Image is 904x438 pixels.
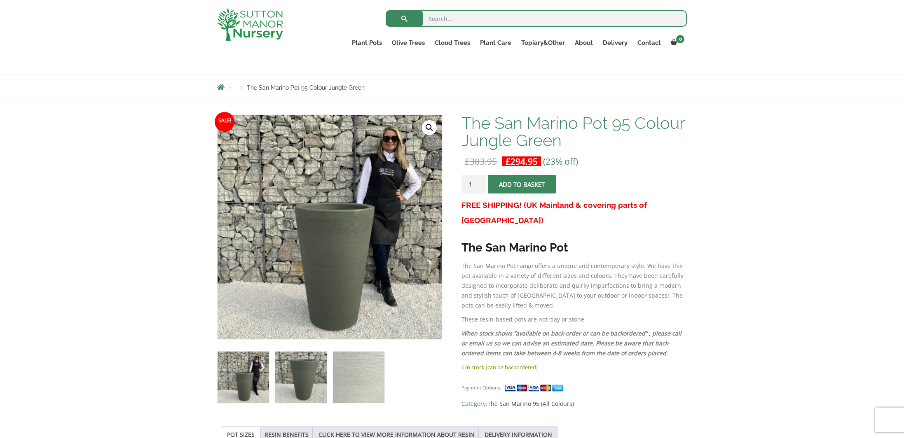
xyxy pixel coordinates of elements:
[465,156,497,167] bdi: 383.95
[347,37,387,49] a: Plant Pots
[461,175,486,193] input: Product quantity
[543,156,578,167] span: (23% off)
[461,315,687,324] p: These resin-based pots are not clay or stone.
[461,384,501,391] small: Payment Options:
[676,35,684,43] span: 0
[506,156,538,167] bdi: 294.95
[465,156,470,167] span: £
[475,37,516,49] a: Plant Care
[461,241,568,254] strong: The San Marino Pot
[461,329,682,357] em: When stock shows “available on back-order or can be backordered” , please call or email us so we ...
[666,37,687,49] a: 0
[218,352,269,403] img: The San Marino Pot 95 Colour Jungle Green
[516,37,570,49] a: Topiary&Other
[598,37,632,49] a: Delivery
[217,84,687,91] nav: Breadcrumbs
[217,8,283,41] img: logo
[247,84,365,91] span: The San Marino Pot 95 Colour Jungle Green
[488,175,556,193] button: Add to basket
[386,10,687,27] input: Search...
[422,120,437,135] a: View full-screen image gallery
[461,114,687,149] h1: The San Marino Pot 95 Colour Jungle Green
[387,37,430,49] a: Olive Trees
[461,362,687,372] p: 6 in stock (can be backordered)
[430,37,475,49] a: Cloud Trees
[506,156,511,167] span: £
[570,37,598,49] a: About
[461,399,687,409] span: Category:
[504,384,566,392] img: payment supported
[632,37,666,49] a: Contact
[275,352,327,403] img: The San Marino Pot 95 Colour Jungle Green - Image 2
[487,400,574,408] a: The San Marino 95 (All Colours)
[461,261,687,310] p: The San Marino Pot range offers a unique and contemporary style. We have this pot available in a ...
[333,352,384,403] img: The San Marino Pot 95 Colour Jungle Green - Image 3
[215,112,234,132] span: Sale!
[461,198,687,228] h3: FREE SHIPPING! (UK Mainland & covering parts of [GEOGRAPHIC_DATA])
